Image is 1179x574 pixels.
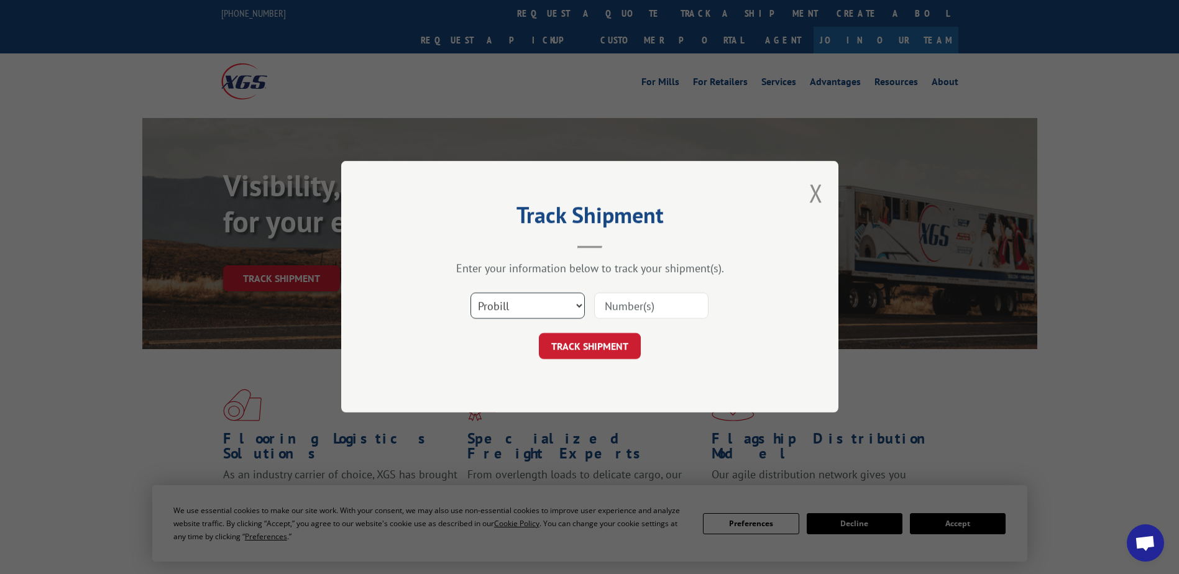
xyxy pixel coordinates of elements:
h2: Track Shipment [403,206,776,230]
div: Open chat [1127,524,1164,562]
button: Close modal [809,176,823,209]
button: TRACK SHIPMENT [539,334,641,360]
div: Enter your information below to track your shipment(s). [403,262,776,276]
input: Number(s) [594,293,709,319]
